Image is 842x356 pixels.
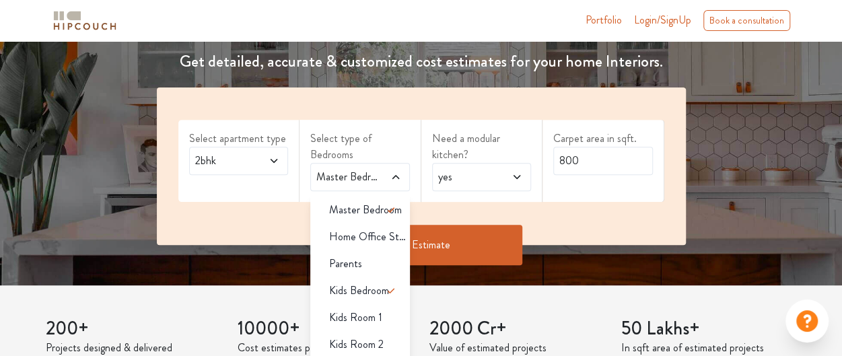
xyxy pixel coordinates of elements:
span: yes [435,169,501,185]
span: Home Office Study [329,229,410,245]
div: Book a consultation [703,10,790,31]
span: Master Bedroom [329,202,402,218]
span: Kids Room 2 [329,336,384,353]
label: Need a modular kitchen? [432,131,532,163]
h3: 50 Lakhs+ [621,318,797,341]
p: Value of estimated projects [429,340,605,356]
label: Carpet area in sqft. [553,131,653,147]
span: logo-horizontal.svg [51,5,118,36]
h3: 2000 Cr+ [429,318,605,341]
span: Login/SignUp [634,12,691,28]
p: Cost estimates provided [238,340,413,356]
button: Get Estimate [320,225,522,265]
span: Kids Room 1 [329,310,382,326]
p: Projects designed & delivered [46,340,221,356]
img: logo-horizontal.svg [51,9,118,32]
a: Portfolio [586,12,622,28]
label: Select apartment type [189,131,289,147]
span: Kids Bedroom [329,283,389,299]
h3: 10000+ [238,318,413,341]
label: Select type of Bedrooms [310,131,410,163]
h3: 200+ [46,318,221,341]
p: In sqft area of estimated projects [621,340,797,356]
span: 2bhk [192,153,258,169]
h4: Get detailed, accurate & customized cost estimates for your home Interiors. [149,52,694,71]
span: Parents [329,256,362,272]
span: Master Bedroom,Kids Bedroom [314,169,379,185]
input: Enter area sqft [553,147,653,175]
